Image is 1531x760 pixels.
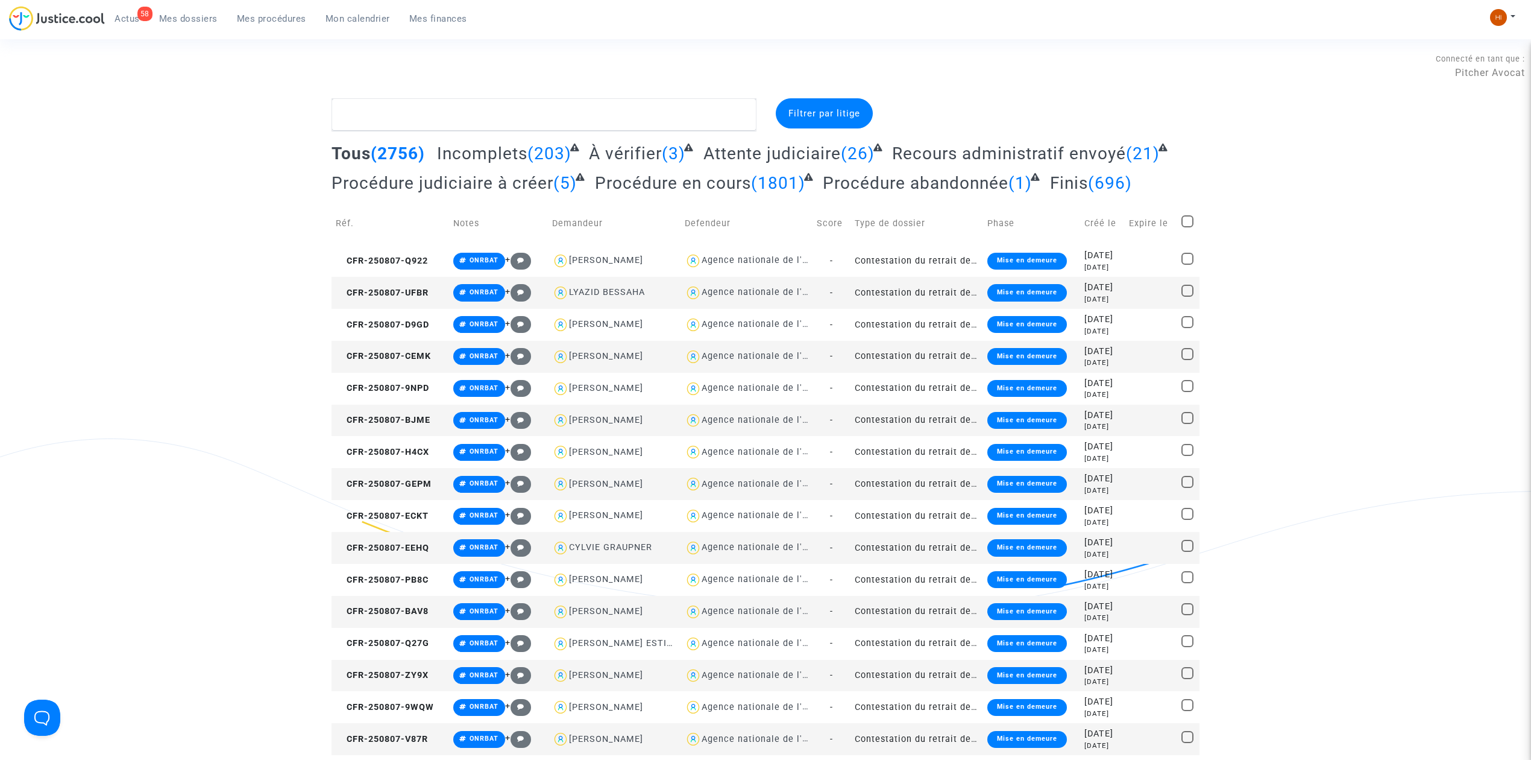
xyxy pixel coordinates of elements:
[470,416,498,424] span: ONRBAT
[332,202,449,245] td: Réf.
[470,607,498,615] span: ONRBAT
[552,348,570,366] img: icon-user.svg
[470,320,498,328] span: ONRBAT
[9,6,105,31] img: jc-logo.svg
[1084,409,1121,422] div: [DATE]
[685,667,702,685] img: icon-user.svg
[1084,581,1121,592] div: [DATE]
[1084,472,1121,486] div: [DATE]
[850,468,983,500] td: Contestation du retrait de [PERSON_NAME] par l'ANAH (mandataire)
[505,255,531,265] span: +
[552,475,570,493] img: icon-user.svg
[505,382,531,393] span: +
[595,173,751,193] span: Procédure en cours
[1084,536,1121,549] div: [DATE]
[685,603,702,621] img: icon-user.svg
[1084,390,1121,400] div: [DATE]
[336,447,429,457] span: CFR-250807-H4CX
[527,144,571,163] span: (203)
[1125,202,1177,245] td: Expire le
[702,351,834,361] div: Agence nationale de l'habitat
[685,348,702,366] img: icon-user.svg
[569,447,643,457] div: [PERSON_NAME]
[325,13,390,24] span: Mon calendrier
[685,380,702,397] img: icon-user.svg
[685,316,702,334] img: icon-user.svg
[552,730,570,748] img: icon-user.svg
[1084,695,1121,709] div: [DATE]
[685,635,702,653] img: icon-user.svg
[569,574,643,584] div: [PERSON_NAME]
[685,571,702,589] img: icon-user.svg
[316,10,400,28] a: Mon calendrier
[336,511,429,521] span: CFR-250807-ECKT
[552,698,570,716] img: icon-user.svg
[850,723,983,755] td: Contestation du retrait de [PERSON_NAME] par l'ANAH (mandataire)
[685,252,702,270] img: icon-user.svg
[470,352,498,360] span: ONRBAT
[505,606,531,616] span: +
[702,542,834,553] div: Agence nationale de l'habitat
[850,691,983,723] td: Contestation du retrait de [PERSON_NAME] par l'ANAH (mandataire)
[987,444,1067,461] div: Mise en demeure
[1084,262,1121,273] div: [DATE]
[1080,202,1125,245] td: Créé le
[505,542,531,552] span: +
[987,284,1067,301] div: Mise en demeure
[850,660,983,692] td: Contestation du retrait de [PERSON_NAME] par l'ANAH (mandataire)
[830,320,833,330] span: -
[552,252,570,270] img: icon-user.svg
[336,575,429,585] span: CFR-250807-PB8C
[830,415,833,425] span: -
[552,507,570,525] img: icon-user.svg
[850,202,983,245] td: Type de dossier
[552,380,570,397] img: icon-user.svg
[830,670,833,680] span: -
[1490,9,1507,26] img: fc99b196863ffcca57bb8fe2645aafd9
[1084,249,1121,262] div: [DATE]
[336,383,429,393] span: CFR-250807-9NPD
[470,575,498,583] span: ONRBAT
[1088,173,1132,193] span: (696)
[470,511,498,519] span: ONRBAT
[841,144,875,163] span: (26)
[1084,677,1121,687] div: [DATE]
[569,606,643,616] div: [PERSON_NAME]
[987,571,1067,588] div: Mise en demeure
[702,638,834,648] div: Agence nationale de l'habitat
[681,202,813,245] td: Defendeur
[823,173,1008,193] span: Procédure abandonnée
[569,734,643,744] div: [PERSON_NAME]
[569,542,652,553] div: CYLVIE GRAUPNER
[830,702,833,712] span: -
[987,731,1067,748] div: Mise en demeure
[505,574,531,584] span: +
[685,730,702,748] img: icon-user.svg
[115,13,140,24] span: Actus
[987,667,1067,684] div: Mise en demeure
[336,479,432,489] span: CFR-250807-GEPM
[685,412,702,429] img: icon-user.svg
[1084,345,1121,358] div: [DATE]
[552,316,570,334] img: icon-user.svg
[830,638,833,648] span: -
[685,284,702,302] img: icon-user.svg
[470,703,498,711] span: ONRBAT
[336,606,429,616] span: CFR-250807-BAV8
[336,320,429,330] span: CFR-250807-D9GD
[505,733,531,743] span: +
[552,603,570,621] img: icon-user.svg
[569,319,643,329] div: [PERSON_NAME]
[1084,313,1121,326] div: [DATE]
[703,144,841,163] span: Attente judiciaire
[983,202,1080,245] td: Phase
[702,383,834,393] div: Agence nationale de l'habitat
[702,734,834,744] div: Agence nationale de l'habitat
[987,699,1067,716] div: Mise en demeure
[830,351,833,361] span: -
[1084,549,1121,560] div: [DATE]
[1084,377,1121,390] div: [DATE]
[371,144,425,163] span: (2756)
[751,173,805,193] span: (1801)
[552,443,570,461] img: icon-user.svg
